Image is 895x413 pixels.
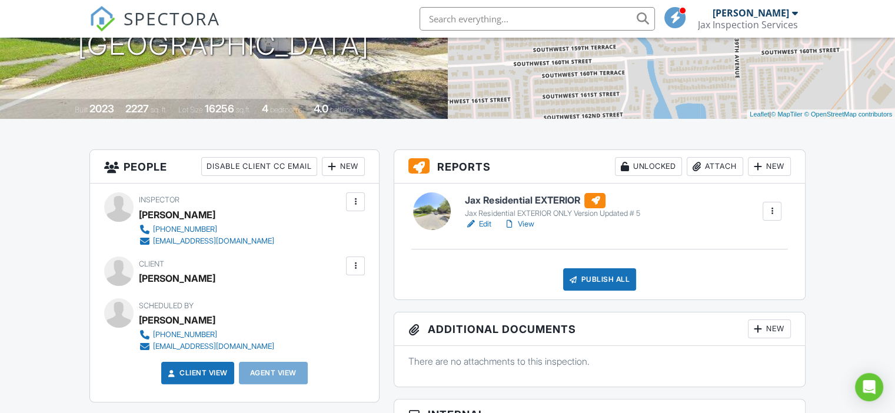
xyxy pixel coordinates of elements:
div: 4 [262,102,268,115]
span: SPECTORA [124,6,220,31]
a: © OpenStreetMap contributors [804,111,892,118]
span: Lot Size [178,105,203,114]
div: Open Intercom Messenger [855,373,883,401]
h3: People [90,150,379,184]
div: New [748,157,791,176]
h3: Additional Documents [394,312,805,346]
p: There are no attachments to this inspection. [408,355,791,368]
a: Client View [165,367,228,379]
span: bathrooms [330,105,364,114]
div: Publish All [563,268,637,291]
div: [PHONE_NUMBER] [153,225,217,234]
a: © MapTiler [771,111,803,118]
div: Attach [687,157,743,176]
a: [PHONE_NUMBER] [139,329,274,341]
a: Leaflet [750,111,769,118]
span: Client [139,259,164,268]
span: bedrooms [270,105,302,114]
a: View [503,218,534,230]
input: Search everything... [420,7,655,31]
div: [PERSON_NAME] [139,269,215,287]
div: [PERSON_NAME] [139,311,215,329]
img: The Best Home Inspection Software - Spectora [89,6,115,32]
a: [PHONE_NUMBER] [139,224,274,235]
a: Jax Residential EXTERIOR Jax Residential EXTERIOR ONLY Version Updated # 5 [465,193,640,219]
div: 2023 [89,102,114,115]
div: Disable Client CC Email [201,157,317,176]
div: [EMAIL_ADDRESS][DOMAIN_NAME] [153,237,274,246]
a: [EMAIL_ADDRESS][DOMAIN_NAME] [139,341,274,352]
span: Built [75,105,88,114]
div: New [322,157,365,176]
div: Jax Inspection Services [698,19,798,31]
span: Scheduled By [139,301,194,310]
div: Jax Residential EXTERIOR ONLY Version Updated # 5 [465,209,640,218]
div: New [748,319,791,338]
div: 16256 [205,102,234,115]
span: sq.ft. [236,105,251,114]
a: SPECTORA [89,16,220,41]
div: 4.0 [314,102,328,115]
div: | [747,109,895,119]
a: [EMAIL_ADDRESS][DOMAIN_NAME] [139,235,274,247]
div: Unlocked [615,157,682,176]
span: sq. ft. [151,105,167,114]
h6: Jax Residential EXTERIOR [465,193,640,208]
div: [PERSON_NAME] [139,206,215,224]
a: Edit [465,218,491,230]
span: Inspector [139,195,179,204]
div: [PERSON_NAME] [713,7,789,19]
div: 2227 [125,102,149,115]
div: [EMAIL_ADDRESS][DOMAIN_NAME] [153,342,274,351]
h3: Reports [394,150,805,184]
div: [PHONE_NUMBER] [153,330,217,339]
